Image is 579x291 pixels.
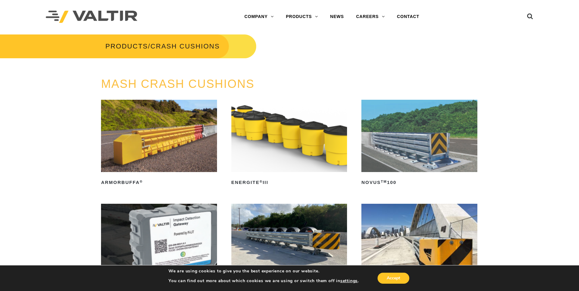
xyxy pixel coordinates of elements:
[350,11,391,23] a: CAREERS
[101,100,217,187] a: ArmorBuffa®
[231,178,347,187] h2: ENERGITE III
[168,278,359,284] p: You can find out more about which cookies we are using or switch them off in .
[391,11,425,23] a: CONTACT
[46,11,137,23] img: Valtir
[340,278,358,284] button: settings
[361,100,477,187] a: NOVUSTM100
[361,178,477,187] h2: NOVUS 100
[280,11,324,23] a: PRODUCTS
[140,180,143,183] sup: ®
[378,273,409,284] button: Accept
[231,100,347,187] a: ENERGITE®III
[150,42,220,50] span: CRASH CUSHIONS
[101,77,255,90] a: MASH CRASH CUSHIONS
[168,268,359,274] p: We are using cookies to give you the best experience on our website.
[101,178,217,187] h2: ArmorBuffa
[105,42,148,50] a: PRODUCTS
[381,180,387,183] sup: TM
[259,180,262,183] sup: ®
[238,11,280,23] a: COMPANY
[324,11,350,23] a: NEWS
